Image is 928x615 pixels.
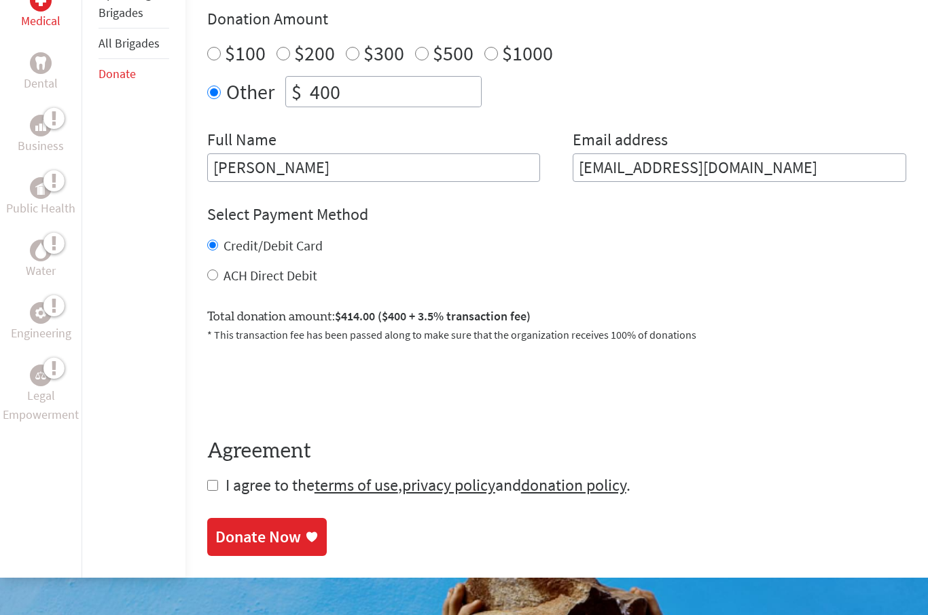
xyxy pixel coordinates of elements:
input: Enter Amount [307,77,481,107]
label: Full Name [207,129,276,153]
label: ACH Direct Debit [224,267,317,284]
div: Dental [30,52,52,74]
p: Legal Empowerment [3,386,79,424]
div: Engineering [30,302,52,324]
a: Legal EmpowermentLegal Empowerment [3,365,79,424]
span: $414.00 ($400 + 3.5% transaction fee) [335,308,531,324]
img: Water [35,243,46,259]
div: Legal Empowerment [30,365,52,386]
h4: Agreement [207,439,906,464]
a: terms of use [315,474,398,496]
div: Business [30,115,52,136]
p: * This transaction fee has been passed along to make sure that the organization receives 100% of ... [207,327,906,343]
p: Water [26,261,56,280]
iframe: reCAPTCHA [207,359,414,412]
span: I agree to the , and . [226,474,630,496]
a: Public HealthPublic Health [6,177,75,218]
label: Total donation amount: [207,307,531,327]
img: Legal Empowerment [35,371,46,379]
p: Business [18,136,64,155]
label: $200 [294,40,335,66]
input: Enter Full Name [207,153,541,182]
a: Donate [99,66,136,81]
li: Donate [99,59,169,89]
p: Engineering [11,324,71,343]
div: Donate Now [215,526,301,548]
img: Business [35,120,46,131]
label: $300 [363,40,404,66]
a: EngineeringEngineering [11,302,71,343]
label: Credit/Debit Card [224,237,323,254]
label: $500 [433,40,474,66]
a: Donate Now [207,518,327,556]
img: Engineering [35,307,46,318]
div: Water [30,240,52,261]
img: Public Health [35,181,46,195]
p: Public Health [6,199,75,218]
a: DentalDental [24,52,58,93]
p: Medical [21,12,60,31]
a: WaterWater [26,240,56,280]
a: All Brigades [99,35,160,51]
div: $ [286,77,307,107]
label: $100 [225,40,266,66]
label: Other [226,76,274,107]
p: Dental [24,74,58,93]
h4: Select Payment Method [207,204,906,225]
input: Your Email [573,153,906,182]
li: All Brigades [99,29,169,59]
div: Public Health [30,177,52,199]
a: BusinessBusiness [18,115,64,155]
label: $1000 [502,40,553,66]
a: privacy policy [402,474,495,496]
a: donation policy [521,474,626,496]
label: Email address [573,129,668,153]
img: Dental [35,57,46,70]
h4: Donation Amount [207,8,906,30]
